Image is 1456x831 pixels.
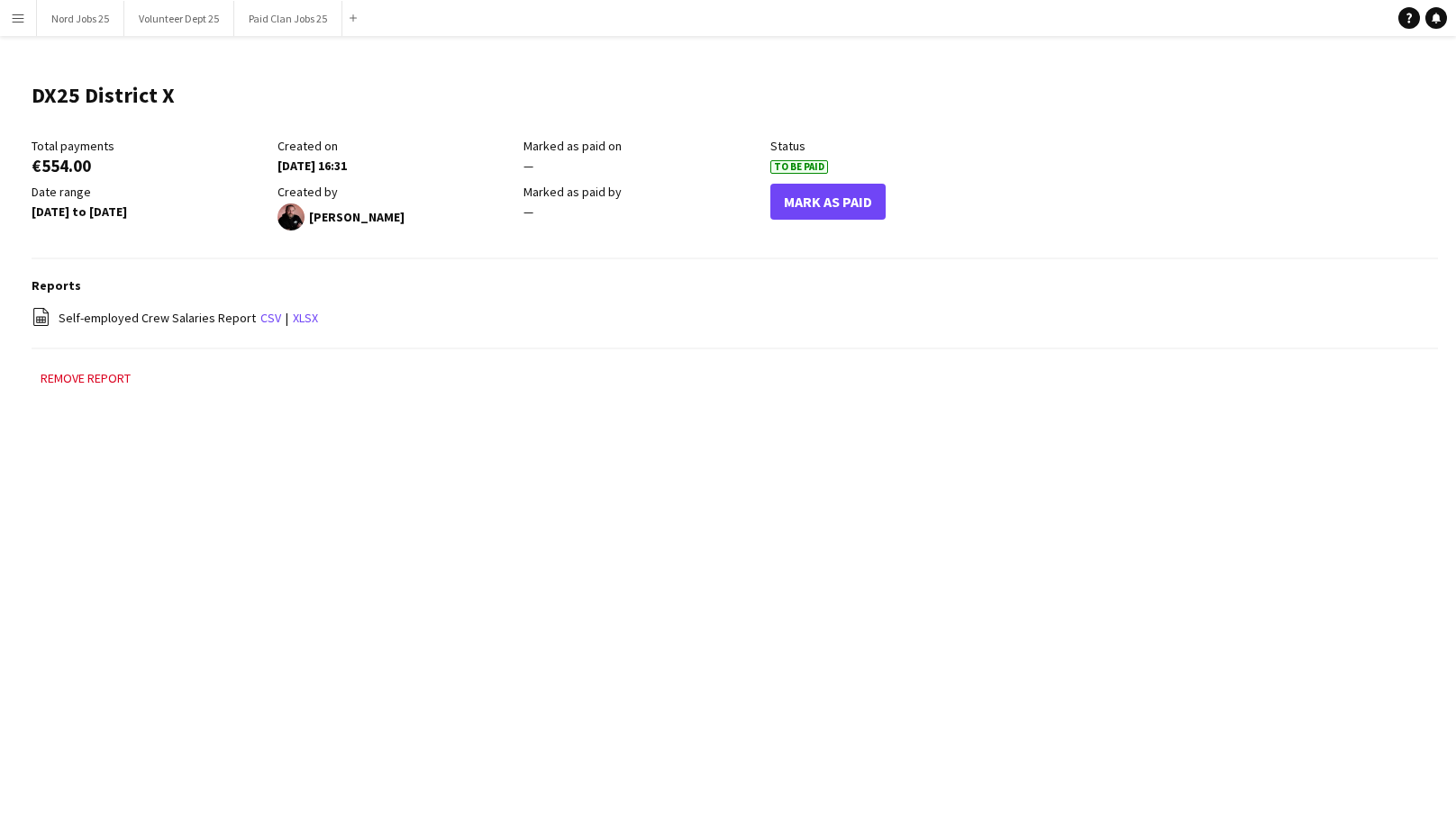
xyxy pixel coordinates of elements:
div: Marked as paid on [523,138,760,154]
span: — [523,203,533,220]
h3: Reports [32,277,1438,294]
button: Remove report [32,367,140,389]
button: Paid Clan Jobs 25 [234,1,342,36]
button: Mark As Paid [770,184,886,220]
div: [DATE] to [DATE] [32,203,268,220]
span: — [523,158,533,174]
button: Volunteer Dept 25 [124,1,234,36]
div: Created on [278,138,514,154]
div: Created by [278,184,514,200]
div: Date range [32,184,268,200]
div: [DATE] 16:31 [278,158,514,174]
a: xlsx [293,310,318,326]
button: Nord Jobs 25 [37,1,124,36]
div: | [32,307,1438,330]
div: Marked as paid by [523,184,760,200]
span: To Be Paid [770,160,828,174]
div: Status [770,138,1007,154]
span: Self-employed Crew Salaries Report [59,310,256,326]
div: [PERSON_NAME] [278,203,514,230]
div: Total payments [32,138,268,154]
div: €554.00 [32,158,268,174]
a: csv [260,310,281,326]
h1: DX25 District X [32,82,175,109]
